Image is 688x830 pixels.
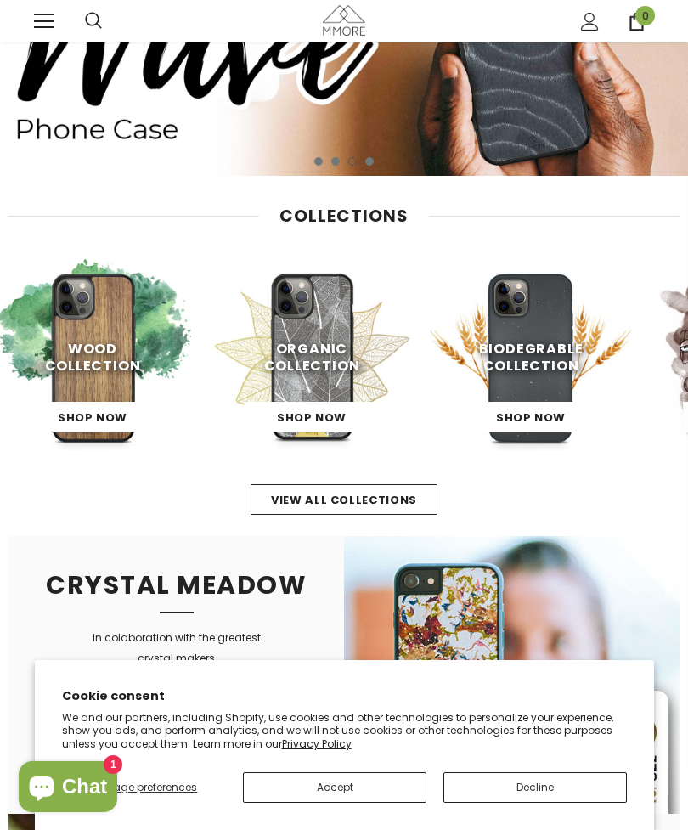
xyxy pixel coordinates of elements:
h2: Cookie consent [62,687,627,705]
button: Manage preferences [62,772,227,803]
button: 3 [348,157,357,166]
button: 1 [314,157,323,166]
span: Manage preferences [90,780,197,794]
button: 4 [365,157,374,166]
a: Shop Now [26,402,160,432]
inbox-online-store-chat: Shopify online store chat [14,761,122,816]
img: MMORE Cases [430,257,632,459]
span: Organic Collection [264,339,360,375]
span: Biodegrable Collection [479,339,584,375]
p: We and our partners, including Shopify, use cookies and other technologies to personalize your ex... [62,711,627,751]
a: Privacy Policy [282,737,352,751]
span: Shop Now [277,409,347,426]
img: MMORE Cases [323,5,365,35]
span: view all collections [271,492,417,508]
a: 0 [628,13,646,31]
span: Wood Collection [45,339,141,375]
span: Shop Now [58,409,127,426]
span: Collections [279,204,409,228]
span: 0 [635,6,655,25]
a: Shop Now [245,402,379,432]
a: Shop Now [465,402,598,432]
button: 2 [331,157,340,166]
span: Shop Now [496,409,566,426]
a: view all collections [251,484,437,515]
img: MMORE Cases [344,536,680,814]
span: CRYSTAL MEADOW [46,567,307,603]
span: In colaboration with the greatest crystal makers [49,630,304,713]
button: Accept [243,772,426,803]
img: MMORE Cases [211,257,413,459]
button: Decline [443,772,627,803]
